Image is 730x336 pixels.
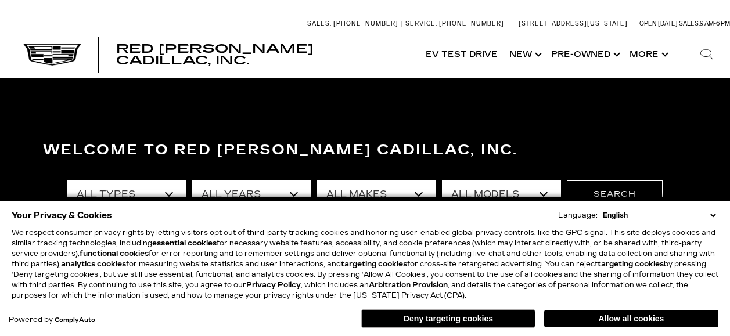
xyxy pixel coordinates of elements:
button: Allow all cookies [544,310,718,327]
select: Language Select [600,210,718,221]
select: Filter by year [192,180,311,208]
div: Powered by [9,316,95,324]
a: Sales: [PHONE_NUMBER] [307,20,401,27]
strong: essential cookies [152,239,217,247]
button: More [624,31,672,78]
strong: targeting cookies [341,260,407,268]
span: 9 AM-6 PM [700,20,730,27]
span: Sales: [679,20,700,27]
p: We respect consumer privacy rights by letting visitors opt out of third-party tracking cookies an... [12,227,718,301]
span: [PHONE_NUMBER] [333,20,398,27]
strong: functional cookies [80,250,149,258]
span: [PHONE_NUMBER] [439,20,504,27]
img: Cadillac Dark Logo with Cadillac White Text [23,44,81,66]
span: Sales: [307,20,332,27]
span: Red [PERSON_NAME] Cadillac, Inc. [116,42,314,67]
div: Language: [558,212,598,219]
strong: Arbitration Provision [369,281,448,289]
strong: targeting cookies [598,260,664,268]
a: Red [PERSON_NAME] Cadillac, Inc. [116,43,408,66]
a: [STREET_ADDRESS][US_STATE] [519,20,628,27]
a: Service: [PHONE_NUMBER] [401,20,507,27]
select: Filter by make [317,180,436,208]
h3: Welcome to Red [PERSON_NAME] Cadillac, Inc. [43,139,688,162]
select: Filter by model [442,180,561,208]
button: Deny targeting cookies [361,309,535,328]
span: Your Privacy & Cookies [12,207,112,223]
a: ComplyAuto [55,317,95,324]
a: Privacy Policy [246,281,301,289]
strong: analytics cookies [61,260,126,268]
span: Service: [405,20,437,27]
button: Search [567,180,663,208]
a: EV Test Drive [420,31,504,78]
span: Open [DATE] [639,20,678,27]
a: Pre-Owned [545,31,624,78]
a: New [504,31,545,78]
select: Filter by type [67,180,186,208]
